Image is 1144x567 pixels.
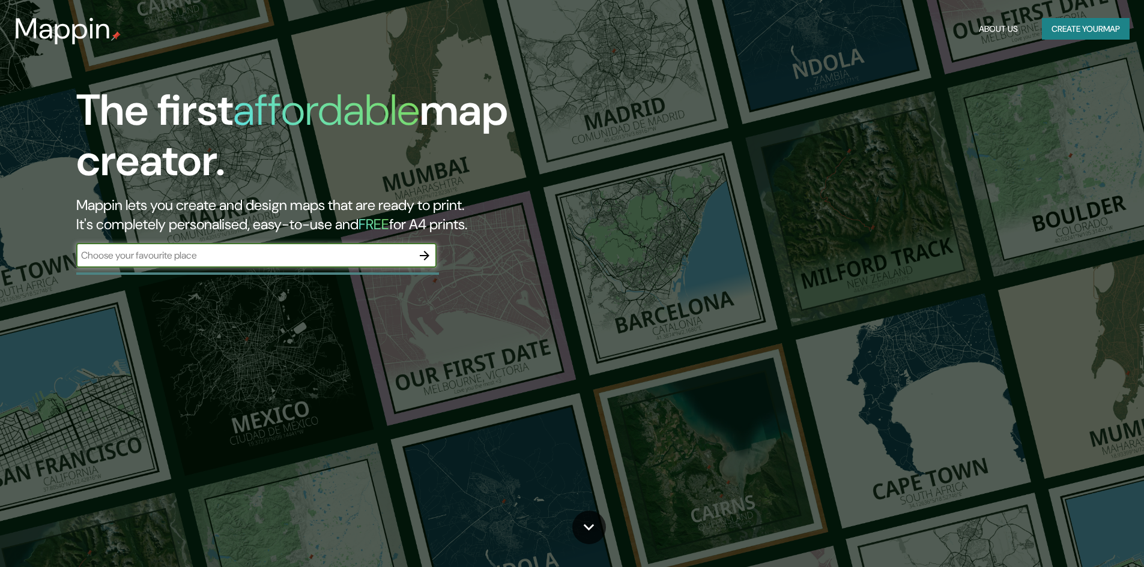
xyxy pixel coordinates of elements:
input: Choose your favourite place [76,248,413,262]
img: mappin-pin [111,31,121,41]
button: Create yourmap [1042,18,1130,40]
button: About Us [974,18,1023,40]
h3: Mappin [14,12,111,46]
h1: affordable [233,82,420,138]
h5: FREE [359,215,389,233]
h2: Mappin lets you create and design maps that are ready to print. It's completely personalised, eas... [76,196,649,234]
h1: The first map creator. [76,85,649,196]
